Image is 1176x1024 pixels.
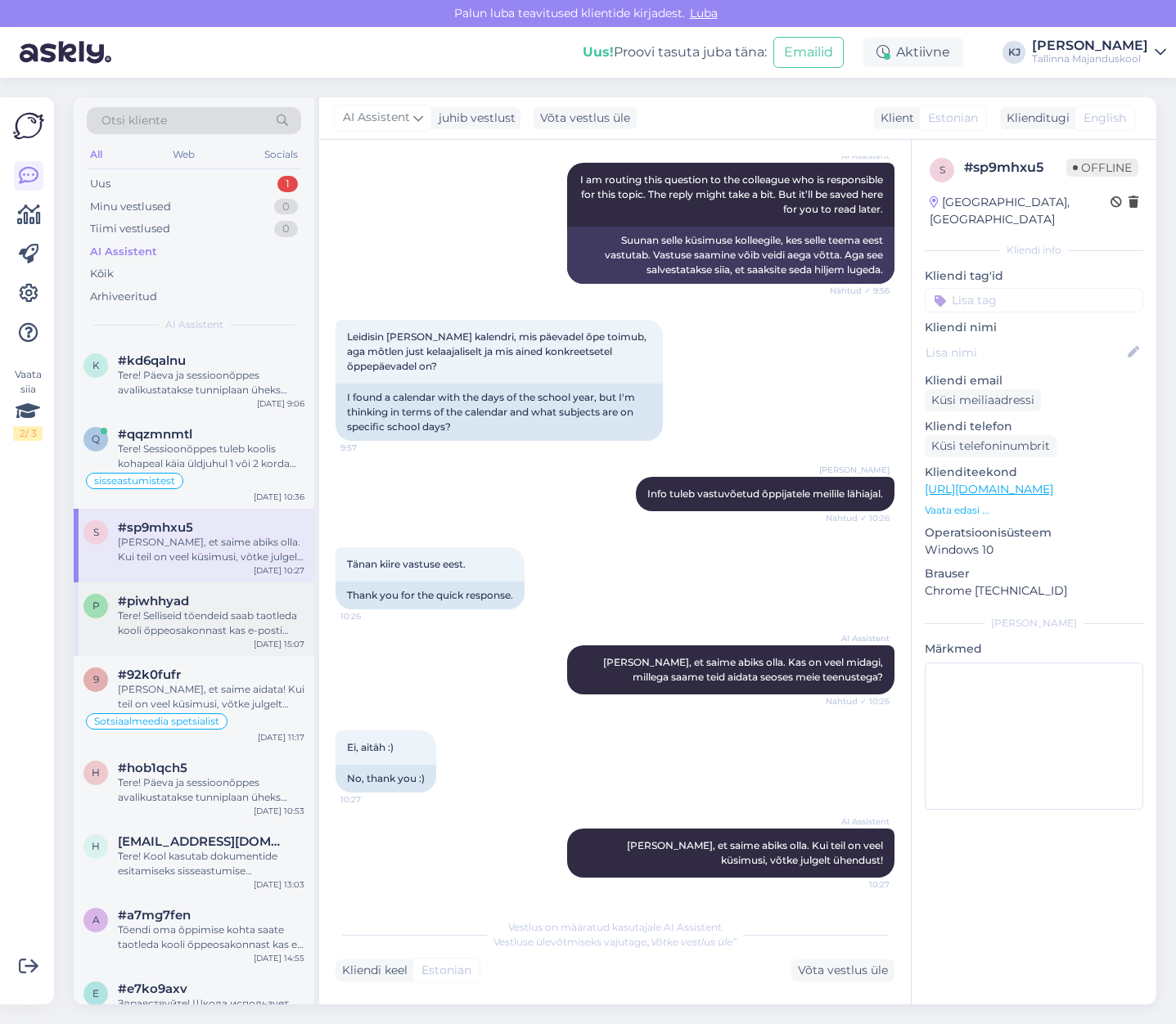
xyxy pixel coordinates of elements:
span: q [92,433,100,445]
div: Thank you for the quick response. [336,582,525,609]
div: All [87,144,106,165]
span: [PERSON_NAME] [819,464,890,476]
div: [DATE] 9:06 [257,397,304,410]
span: English [1084,110,1126,127]
p: Kliendi email [925,372,1143,389]
div: Kõik [90,266,114,282]
div: [PERSON_NAME], et saime aidata! Kui teil on veel küsimusi, võtke julgelt ühendust. [118,682,304,712]
span: Estonian [421,962,471,979]
span: s [939,164,945,176]
p: Kliendi tag'id [925,267,1143,285]
div: Tere! Sessioonõppes tuleb koolis kohapeal käia üldjuhul 1 või 2 korda kuus kokku kuni kaheksal õp... [118,442,304,471]
div: Tere! Päeva ja sessioonõppes avalikustatakse tunniplaan üheks sessiooniks [PERSON_NAME] nädalat e... [118,775,304,805]
p: Brauser [925,565,1143,582]
div: Kliendi keel [336,962,408,979]
span: #qqzmnmtl [118,427,192,442]
div: [DATE] 14:55 [254,952,304,964]
div: Socials [261,144,301,165]
div: Aktiivne [863,38,963,67]
span: AI Assistent [828,815,890,828]
span: #e7ko9axv [118,981,187,996]
p: Chrome [TECHNICAL_ID] [925,582,1143,600]
span: #sp9mhxu5 [118,520,193,535]
span: h [92,766,100,779]
p: Kliendi telefon [925,418,1143,435]
div: Küsi telefoninumbrit [925,435,1057,457]
div: [DATE] 10:27 [254,564,304,577]
span: #92k0fufr [118,667,181,682]
div: Minu vestlused [90,199,171,215]
div: Võta vestlus üle [534,107,637,129]
div: Klient [874,110,914,127]
div: Tere! Päeva ja sessioonõppes avalikustatakse tunniplaan üheks sessiooniks [PERSON_NAME] nädalat e... [118,368,304,397]
span: 9:57 [340,442,402,454]
span: Info tuleb vastuvõetud õppijatele meilile lähiajal. [647,487,883,500]
span: h [92,840,100,852]
span: 9 [93,673,99,685]
div: [PERSON_NAME], et saime abiks olla. Kui teil on veel küsimusi, võtke julgelt ühendust! [118,535,304,564]
button: Emailid [773,37,844,68]
div: Kliendi info [925,243,1143,258]
div: AI Assistent [90,244,157,260]
span: Nähtud ✓ 10:26 [826,512,890,524]
span: Otsi kliente [101,112,167,129]
div: Proovi tasuta juba täna: [583,43,767,62]
span: Nähtud ✓ 10:26 [826,695,890,707]
div: 0 [274,199,298,215]
span: sisseastumistest [94,476,175,486]
div: [DATE] 13:03 [254,878,304,891]
p: Kliendi nimi [925,319,1143,336]
span: AI Assistent [165,317,223,332]
div: juhib vestlust [432,110,516,127]
span: Luba [685,6,723,20]
p: Märkmed [925,640,1143,658]
span: AI Assistent [828,632,890,644]
div: Võta vestlus üle [791,959,894,981]
input: Lisa tag [925,288,1143,312]
span: #hob1qch5 [118,761,187,775]
span: Leidisin [PERSON_NAME] kalendri, mis päevadel õpe toimub, aga mõtlen just kelaajaliselt ja mis ai... [347,330,649,372]
div: 2 / 3 [13,426,43,441]
div: Uus [90,176,110,192]
span: AI Assistent [343,109,410,127]
p: Operatsioonisüsteem [925,524,1143,541]
div: Tõendi oma õppimise kohta saate taotleda kooli õppeosakonnast kas e-posti [PERSON_NAME] (täiendus... [118,923,304,952]
span: Ei, aitäh :) [347,741,394,753]
span: 10:26 [340,610,402,622]
span: Tänan kiire vastuse eest. [347,558,466,570]
div: I found a calendar with the days of the school year, but I'm thinking in terms of the calendar an... [336,384,663,441]
div: 0 [274,221,298,237]
div: 1 [277,176,298,192]
div: [PERSON_NAME] [1032,39,1148,52]
span: Vestlus on määratud kasutajale AI Assistent [508,921,722,933]
span: a [92,914,100,926]
div: No, thank you :) [336,765,436,793]
div: [GEOGRAPHIC_DATA], [GEOGRAPHIC_DATA] [930,194,1111,228]
p: Klienditeekond [925,464,1143,481]
div: Küsi meiliaadressi [925,389,1041,411]
div: Tere! Kool kasutab dokumentide esitamiseks sisseastumise infosüsteemi SAIS. Avalduse saate esitad... [118,849,304,878]
div: [DATE] 10:53 [254,805,304,817]
span: Vestluse ülevõtmiseks vajutage [493,936,737,948]
div: [DATE] 10:36 [254,491,304,503]
span: e [92,987,99,999]
div: [DATE] 11:17 [258,731,304,743]
span: Sotsiaalmeedia spetsialist [94,716,219,726]
input: Lisa nimi [926,344,1124,362]
img: Askly Logo [13,110,44,141]
span: #piwhhyad [118,594,189,609]
span: #a7mg7fen [118,908,191,923]
span: [PERSON_NAME], et saime abiks olla. Kas on veel midagi, millega saame teid aidata seoses meie tee... [603,656,885,683]
div: Vaata siia [13,367,43,441]
div: Tallinna Majanduskool [1032,52,1148,65]
span: 10:27 [340,793,402,806]
span: Offline [1066,159,1138,177]
span: AI Assistent [828,150,890,162]
div: Web [169,144,198,165]
div: [PERSON_NAME] [925,616,1143,631]
span: Estonian [928,110,978,127]
span: s [93,526,99,538]
div: Suunan selle küsimuse kolleegile, kes selle teema eest vastutab. Vastuse saamine võib veidi aega ... [567,227,894,284]
div: Tere! Selliseid tõendeid saab taotleda kooli õppeosakonnast kas e-posti [PERSON_NAME] (täiendusko... [118,609,304,638]
span: 10:27 [828,878,890,891]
